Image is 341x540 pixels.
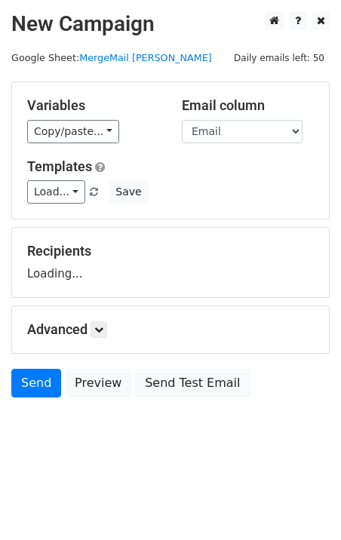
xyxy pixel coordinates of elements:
[11,369,61,397] a: Send
[11,11,330,37] h2: New Campaign
[109,180,148,204] button: Save
[79,52,212,63] a: MergeMail [PERSON_NAME]
[27,158,92,174] a: Templates
[27,180,85,204] a: Load...
[27,321,314,338] h5: Advanced
[182,97,314,114] h5: Email column
[27,97,159,114] h5: Variables
[27,243,314,259] h5: Recipients
[11,52,212,63] small: Google Sheet:
[229,50,330,66] span: Daily emails left: 50
[229,52,330,63] a: Daily emails left: 50
[135,369,250,397] a: Send Test Email
[27,243,314,282] div: Loading...
[65,369,131,397] a: Preview
[27,120,119,143] a: Copy/paste...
